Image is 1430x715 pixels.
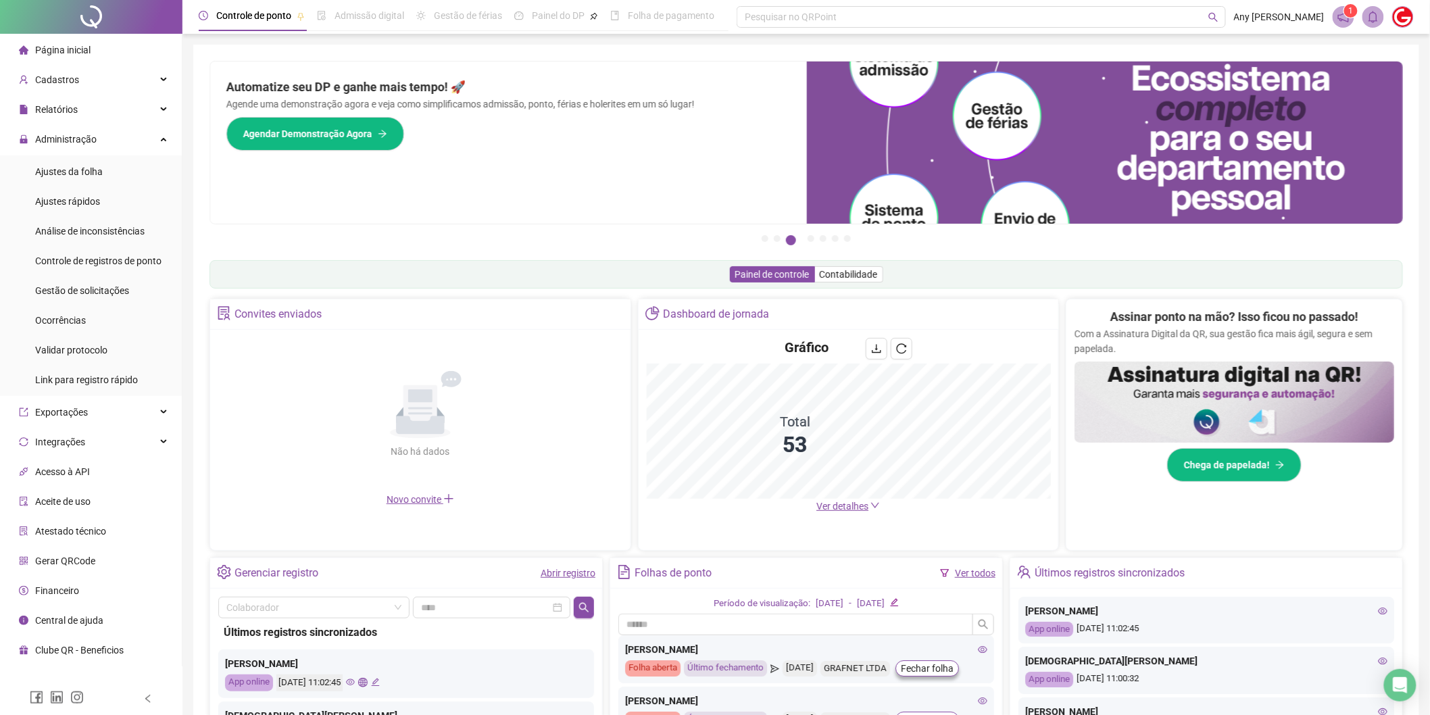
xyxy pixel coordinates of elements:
span: bell [1367,11,1379,23]
span: Gerar QRCode [35,556,95,566]
span: book [610,11,620,20]
div: [PERSON_NAME] [625,642,987,657]
span: Folha de pagamento [628,10,714,21]
span: search [1208,12,1218,22]
span: Ajustes da folha [35,166,103,177]
button: 6 [832,235,839,242]
span: Fechar folha [901,661,954,676]
span: Controle de registros de ponto [35,255,162,266]
span: facebook [30,691,43,704]
span: sun [416,11,426,20]
button: 1 [762,235,768,242]
span: Gestão de solicitações [35,285,129,296]
span: global [358,678,367,687]
span: Atestado técnico [35,526,106,537]
button: Agendar Demonstração Agora [226,117,404,151]
div: Folhas de ponto [635,562,712,585]
div: App online [225,674,273,691]
div: Open Intercom Messenger [1384,669,1416,701]
span: Chega de papelada! [1184,458,1270,472]
div: [DATE] [857,597,885,611]
span: info-circle [19,616,28,625]
span: file-text [617,565,631,579]
span: solution [217,306,231,320]
button: 5 [820,235,827,242]
sup: 1 [1344,4,1358,18]
div: [DATE] 11:02:45 [1025,622,1387,637]
span: Financeiro [35,585,79,596]
span: dollar [19,586,28,595]
div: Dashboard de jornada [663,303,769,326]
div: Convites enviados [235,303,322,326]
div: [PERSON_NAME] [625,693,987,708]
a: Abrir registro [541,568,595,578]
span: Painel de controle [735,269,810,280]
span: notification [1337,11,1350,23]
button: 2 [774,235,781,242]
span: Integrações [35,437,85,447]
span: user-add [19,75,28,84]
h2: Assinar ponto na mão? Isso ficou no passado! [1110,307,1358,326]
span: Gestão de férias [434,10,502,21]
a: Ver detalhes down [816,501,880,512]
span: pie-chart [645,306,660,320]
div: [DATE] 11:00:32 [1025,672,1387,687]
span: export [19,408,28,417]
div: [PERSON_NAME] [1025,603,1387,618]
span: home [19,45,28,55]
div: App online [1025,672,1073,687]
span: Aceite de uso [35,496,91,507]
p: Agende uma demonstração agora e veja como simplificamos admissão, ponto, férias e holerites em um... [226,97,791,112]
div: Últimos registros sincronizados [1035,562,1185,585]
span: clock-circle [199,11,208,20]
span: Página inicial [35,45,91,55]
span: Relatórios [35,104,78,115]
button: 4 [808,235,814,242]
span: eye [1378,656,1387,666]
span: Admissão digital [335,10,404,21]
span: Painel do DP [532,10,585,21]
span: Controle de ponto [216,10,291,21]
span: plus [443,493,454,504]
span: download [871,343,882,354]
span: team [1017,565,1031,579]
a: Ver todos [955,568,995,578]
img: 64933 [1393,7,1413,27]
span: dashboard [514,11,524,20]
div: Gerenciar registro [235,562,318,585]
span: Clube QR - Beneficios [35,645,124,656]
span: pushpin [590,12,598,20]
span: Validar protocolo [35,345,107,355]
div: [PERSON_NAME] [225,656,587,671]
button: Chega de papelada! [1167,448,1302,482]
button: 7 [844,235,851,242]
span: eye [978,696,987,706]
span: search [578,602,589,613]
div: [DATE] 11:02:45 [276,674,343,691]
span: edit [890,598,899,607]
span: Agendar Demonstração Agora [243,126,372,141]
span: Ocorrências [35,315,86,326]
div: [DATE] [816,597,843,611]
div: Últimos registros sincronizados [224,624,589,641]
span: linkedin [50,691,64,704]
span: filter [940,568,950,578]
h4: Gráfico [785,338,829,357]
span: arrow-right [1275,460,1285,470]
span: solution [19,526,28,536]
span: send [770,660,779,676]
span: Novo convite [387,494,454,505]
span: Central de ajuda [35,615,103,626]
span: Link para registro rápido [35,374,138,385]
span: search [978,619,989,630]
div: Não há dados [358,444,483,459]
img: banner%2F02c71560-61a6-44d4-94b9-c8ab97240462.png [1075,362,1394,443]
div: GRAFNET LTDA [820,661,890,676]
span: eye [978,645,987,654]
span: Administração [35,134,97,145]
div: Período de visualização: [714,597,810,611]
span: down [870,501,880,510]
img: banner%2Fd57e337e-a0d3-4837-9615-f134fc33a8e6.png [807,61,1404,224]
span: Acesso à API [35,466,90,477]
span: Ver detalhes [816,501,868,512]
